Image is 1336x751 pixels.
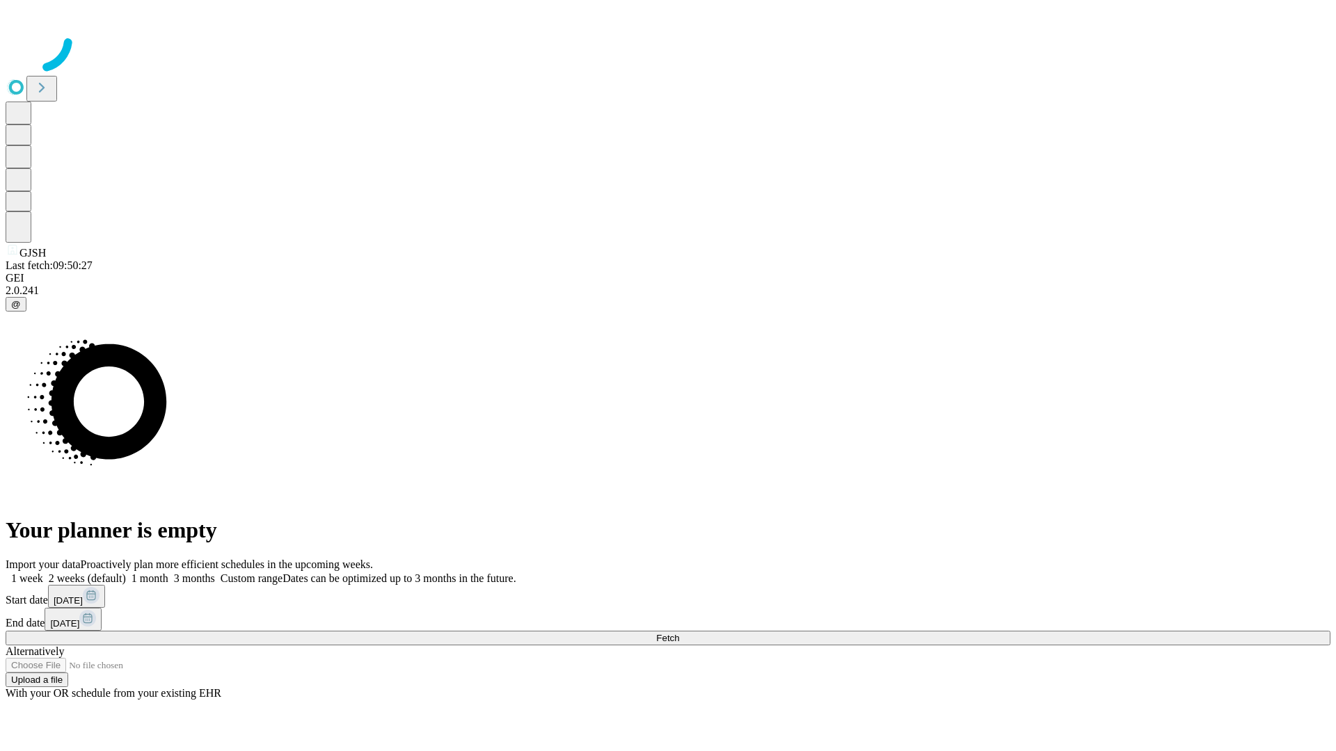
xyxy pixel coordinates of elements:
[19,247,46,259] span: GJSH
[6,687,221,699] span: With your OR schedule from your existing EHR
[656,633,679,643] span: Fetch
[81,558,373,570] span: Proactively plan more efficient schedules in the upcoming weeks.
[6,672,68,687] button: Upload a file
[6,284,1330,297] div: 2.0.241
[11,299,21,309] span: @
[6,631,1330,645] button: Fetch
[45,608,102,631] button: [DATE]
[48,585,105,608] button: [DATE]
[6,517,1330,543] h1: Your planner is empty
[221,572,283,584] span: Custom range
[6,558,81,570] span: Import your data
[6,585,1330,608] div: Start date
[132,572,168,584] span: 1 month
[50,618,79,629] span: [DATE]
[6,608,1330,631] div: End date
[54,595,83,606] span: [DATE]
[174,572,215,584] span: 3 months
[49,572,126,584] span: 2 weeks (default)
[6,645,64,657] span: Alternatively
[11,572,43,584] span: 1 week
[6,297,26,312] button: @
[6,272,1330,284] div: GEI
[283,572,516,584] span: Dates can be optimized up to 3 months in the future.
[6,259,93,271] span: Last fetch: 09:50:27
